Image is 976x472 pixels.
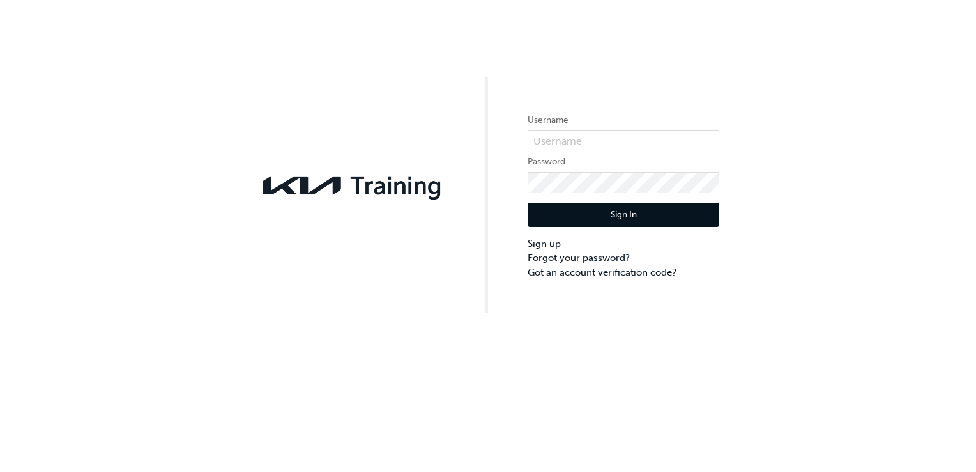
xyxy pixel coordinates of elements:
[528,154,719,169] label: Password
[257,168,448,203] img: kia-training
[528,113,719,128] label: Username
[528,130,719,152] input: Username
[528,251,719,265] a: Forgot your password?
[528,203,719,227] button: Sign In
[528,265,719,280] a: Got an account verification code?
[528,237,719,251] a: Sign up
